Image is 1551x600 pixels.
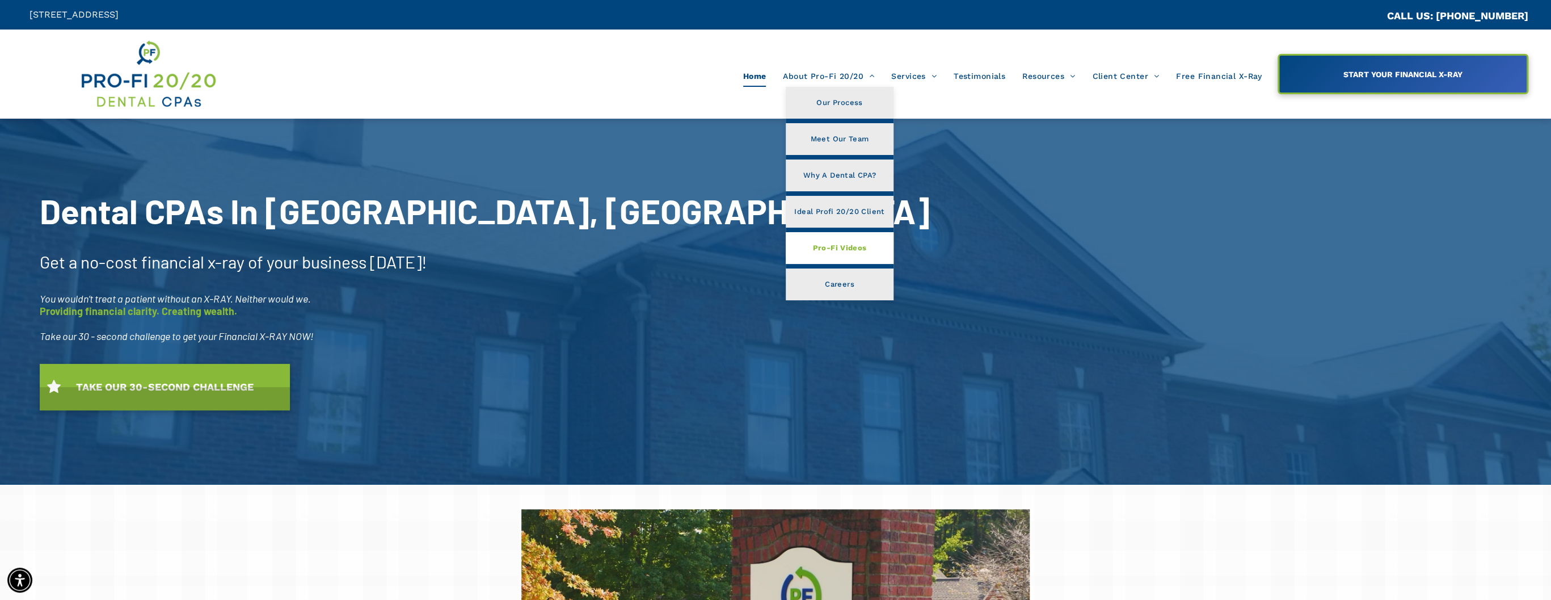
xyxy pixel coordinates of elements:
[783,65,874,87] span: About Pro-Fi 20/20
[786,196,893,228] a: Ideal Profi 20/20 Client
[786,268,893,300] a: Careers
[1168,65,1270,87] a: Free Financial X-Ray
[774,65,883,87] a: About Pro-Fi 20/20
[1339,11,1387,22] span: CA::CALLC
[786,160,893,191] a: Why A Dental CPA?
[1084,65,1168,87] a: Client Center
[40,251,77,272] span: Get a
[81,251,245,272] span: no-cost financial x-ray
[786,123,893,155] a: Meet Our Team
[72,375,258,398] span: TAKE OUR 30-SECOND CHALLENGE
[883,65,945,87] a: Services
[803,168,876,183] span: Why A Dental CPA?
[812,241,866,255] span: Pro-Fi Videos
[1387,10,1528,22] a: CALL US: [PHONE_NUMBER]
[40,305,237,317] span: Providing financial clarity. Creating wealth.
[40,292,311,305] span: You wouldn’t treat a patient without an X-RAY. Neither would we.
[1339,64,1466,85] span: START YOUR FINANCIAL X-RAY
[40,330,314,342] span: Take our 30 - second challenge to get your Financial X-RAY NOW!
[794,204,884,219] span: Ideal Profi 20/20 Client
[786,87,893,119] a: Our Process
[40,190,930,231] span: Dental CPAs In [GEOGRAPHIC_DATA], [GEOGRAPHIC_DATA]
[79,38,217,110] img: Get Dental CPA Consulting, Bookkeeping, & Bank Loans
[248,251,427,272] span: of your business [DATE]!
[7,568,32,593] div: Accessibility Menu
[29,9,119,20] span: [STREET_ADDRESS]
[1278,54,1528,94] a: START YOUR FINANCIAL X-RAY
[816,95,862,110] span: Our Process
[1014,65,1084,87] a: Resources
[786,232,893,264] a: Pro-Fi Videos
[810,132,869,146] span: Meet Our Team
[735,65,775,87] a: Home
[40,364,290,410] a: TAKE OUR 30-SECOND CHALLENGE
[945,65,1014,87] a: Testimonials
[825,277,854,292] span: Careers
